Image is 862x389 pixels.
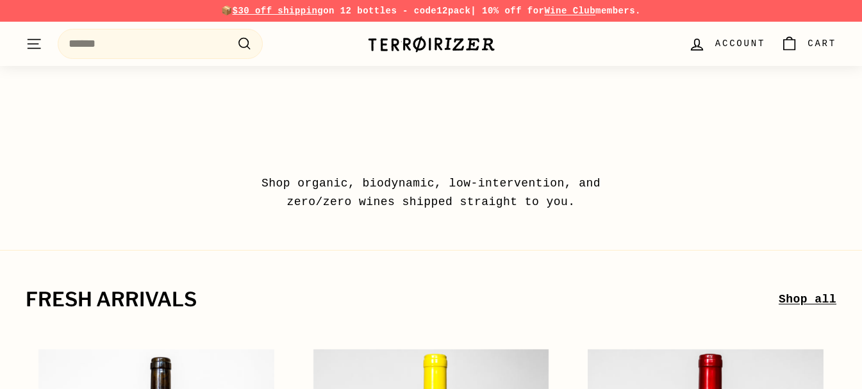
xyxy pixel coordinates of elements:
[808,37,836,51] span: Cart
[26,289,779,311] h2: fresh arrivals
[436,6,470,16] strong: 12pack
[233,174,630,211] p: Shop organic, biodynamic, low-intervention, and zero/zero wines shipped straight to you.
[544,6,595,16] a: Wine Club
[779,290,836,309] a: Shop all
[681,25,773,63] a: Account
[26,4,836,18] p: 📦 on 12 bottles - code | 10% off for members.
[773,25,844,63] a: Cart
[715,37,765,51] span: Account
[233,6,324,16] span: $30 off shipping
